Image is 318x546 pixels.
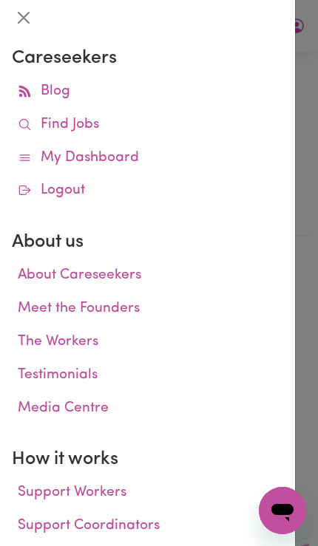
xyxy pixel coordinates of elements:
a: Support Coordinators [12,510,283,543]
a: About Careseekers [12,259,283,293]
h2: About us [12,231,283,253]
a: Testimonials [12,359,283,392]
a: Find Jobs [12,109,283,142]
a: Logout [12,174,283,208]
a: Media Centre [12,392,283,426]
iframe: Button to launch messaging window [259,487,306,534]
a: Support Workers [12,477,283,510]
a: Blog [12,75,283,109]
a: My Dashboard [12,142,283,175]
h2: How it works [12,448,283,471]
a: The Workers [12,326,283,359]
h2: Careseekers [12,47,283,69]
a: Meet the Founders [12,293,283,326]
